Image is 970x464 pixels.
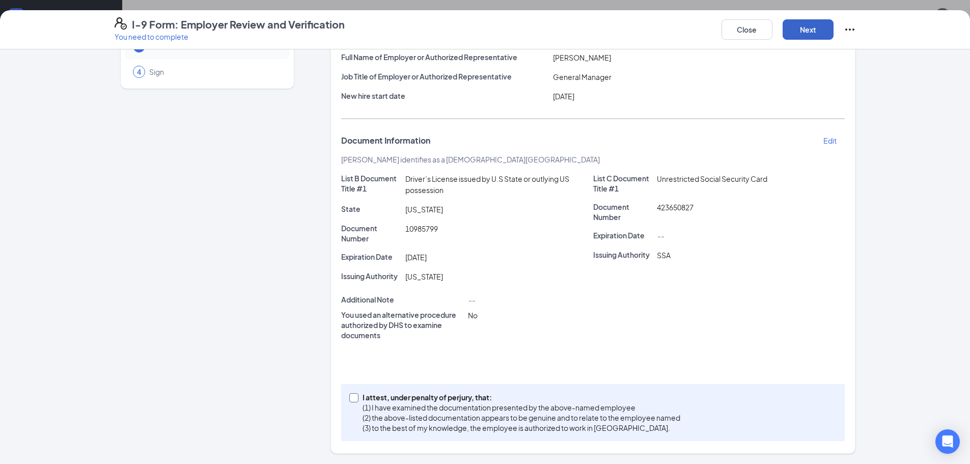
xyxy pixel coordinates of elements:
p: (1) I have examined the documentation presented by the above-named employee [363,402,680,413]
span: 10985799 [405,224,438,233]
p: Issuing Authority [341,271,401,281]
p: New hire start date [341,91,549,101]
span: SSA [657,251,671,260]
p: List C Document Title #1 [593,173,653,194]
span: [PERSON_NAME] [553,53,611,62]
span: [US_STATE] [405,205,443,214]
h4: I-9 Form: Employer Review and Verification [132,17,345,32]
svg: Ellipses [844,23,856,36]
button: Close [722,19,772,40]
span: [PERSON_NAME] identifies as a [DEMOGRAPHIC_DATA][GEOGRAPHIC_DATA] [341,155,600,164]
span: 423650827 [657,203,694,212]
p: List B Document Title #1 [341,173,401,194]
div: Open Intercom Messenger [935,429,960,454]
p: Document Number [593,202,653,222]
span: Document Information [341,135,430,146]
span: Driver’s License issued by U.S State or outlying US possession [405,174,569,195]
svg: FormI9EVerifyIcon [115,17,127,30]
p: I attest, under penalty of perjury, that: [363,392,680,402]
button: Next [783,19,834,40]
p: Issuing Authority [593,250,653,260]
p: Full Name of Employer or Authorized Representative [341,52,549,62]
p: Additional Note [341,294,464,305]
span: [DATE] [405,253,427,262]
span: Unrestricted Social Security Card [657,174,767,183]
span: General Manager [553,72,612,81]
span: 4 [137,67,141,77]
p: You used an alternative procedure authorized by DHS to examine documents [341,310,464,340]
p: Expiration Date [341,252,401,262]
p: You need to complete [115,32,345,42]
p: Job Title of Employer or Authorized Representative [341,71,549,81]
p: (2) the above-listed documentation appears to be genuine and to relate to the employee named [363,413,680,423]
span: Sign [149,67,280,77]
p: (3) to the best of my knowledge, the employee is authorized to work in [GEOGRAPHIC_DATA]. [363,423,680,433]
span: [US_STATE] [405,272,443,281]
p: Document Number [341,223,401,243]
span: [DATE] [553,92,574,101]
p: State [341,204,401,214]
p: Edit [823,135,837,146]
span: -- [468,295,475,305]
p: Expiration Date [593,230,653,240]
span: No [468,311,478,320]
span: -- [657,231,664,240]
